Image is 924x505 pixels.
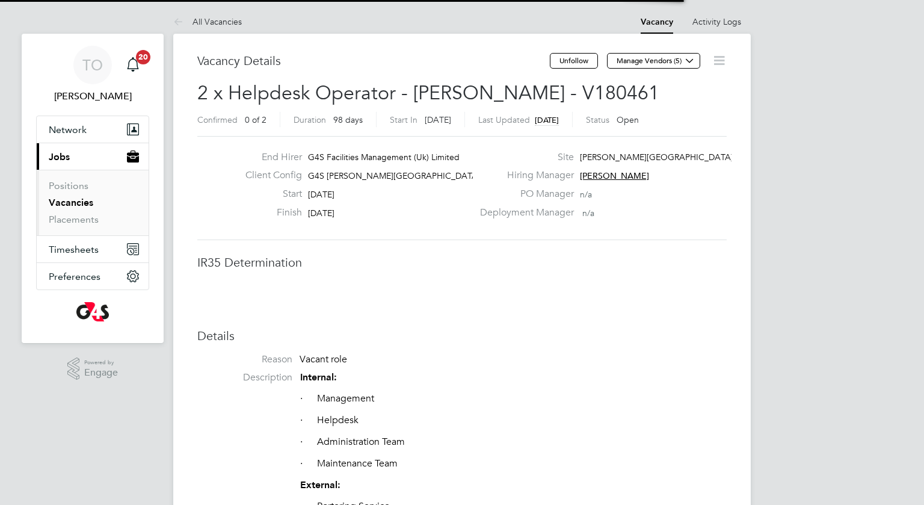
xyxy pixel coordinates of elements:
[580,189,592,200] span: n/a
[76,302,109,321] img: g4s-logo-retina.png
[36,46,149,104] a: TO[PERSON_NAME]
[308,152,460,163] span: G4S Facilities Management (Uk) Limited
[580,170,649,181] span: [PERSON_NAME]
[473,169,574,182] label: Hiring Manager
[236,188,302,200] label: Start
[197,353,292,366] label: Reason
[586,114,609,125] label: Status
[49,197,93,208] a: Vacancies
[37,143,149,170] button: Jobs
[300,414,727,427] p: · Helpdesk
[84,358,118,368] span: Powered by
[425,114,451,125] span: [DATE]
[37,263,149,290] button: Preferences
[245,114,266,125] span: 0 of 2
[37,170,149,235] div: Jobs
[197,328,727,344] h3: Details
[535,115,559,125] span: [DATE]
[197,371,292,384] label: Description
[692,16,741,27] a: Activity Logs
[300,457,727,470] p: · Maintenance Team
[82,57,103,73] span: TO
[49,124,87,135] span: Network
[308,208,334,218] span: [DATE]
[136,50,150,64] span: 20
[236,169,302,182] label: Client Config
[197,81,659,105] span: 2 x Helpdesk Operator - [PERSON_NAME] - V180461
[121,46,145,84] a: 20
[550,53,598,69] button: Unfollow
[236,151,302,164] label: End Hirer
[300,436,727,448] p: · Administration Team
[236,206,302,219] label: Finish
[390,114,417,125] label: Start In
[333,114,363,125] span: 98 days
[37,116,149,143] button: Network
[300,353,347,365] span: Vacant role
[607,53,700,69] button: Manage Vendors (5)
[617,114,639,125] span: Open
[173,16,242,27] a: All Vacancies
[49,214,99,225] a: Placements
[22,34,164,343] nav: Main navigation
[197,114,238,125] label: Confirmed
[49,244,99,255] span: Timesheets
[197,255,727,270] h3: IR35 Determination
[36,302,149,321] a: Go to home page
[641,17,673,27] a: Vacancy
[67,358,119,380] a: Powered byEngage
[37,236,149,262] button: Timesheets
[580,152,733,163] span: [PERSON_NAME][GEOGRAPHIC_DATA]
[308,189,334,200] span: [DATE]
[300,479,340,491] strong: External:
[473,188,574,200] label: PO Manager
[473,151,574,164] label: Site
[84,368,118,378] span: Engage
[49,151,70,163] span: Jobs
[294,114,326,125] label: Duration
[36,89,149,104] span: Tracy Omalley
[308,170,541,181] span: G4S [PERSON_NAME][GEOGRAPHIC_DATA] – Non Opera…
[197,53,550,69] h3: Vacancy Details
[582,208,594,218] span: n/a
[300,371,337,383] strong: Internal:
[300,392,727,405] p: · Management
[478,114,530,125] label: Last Updated
[473,206,574,219] label: Deployment Manager
[49,180,88,191] a: Positions
[49,271,100,282] span: Preferences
